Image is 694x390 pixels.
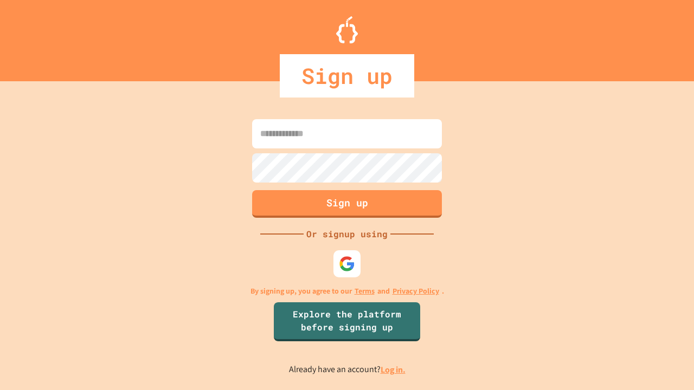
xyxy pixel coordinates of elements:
[355,285,375,297] a: Terms
[250,285,444,297] p: By signing up, you agree to our and .
[393,285,439,297] a: Privacy Policy
[274,302,420,341] a: Explore the platform before signing up
[289,363,406,376] p: Already have an account?
[648,347,683,379] iframe: chat widget
[339,256,355,272] img: google-icon.svg
[280,54,414,97] div: Sign up
[304,227,390,240] div: Or signup using
[381,364,406,375] a: Log in.
[252,190,442,218] button: Sign up
[336,16,358,43] img: Logo.svg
